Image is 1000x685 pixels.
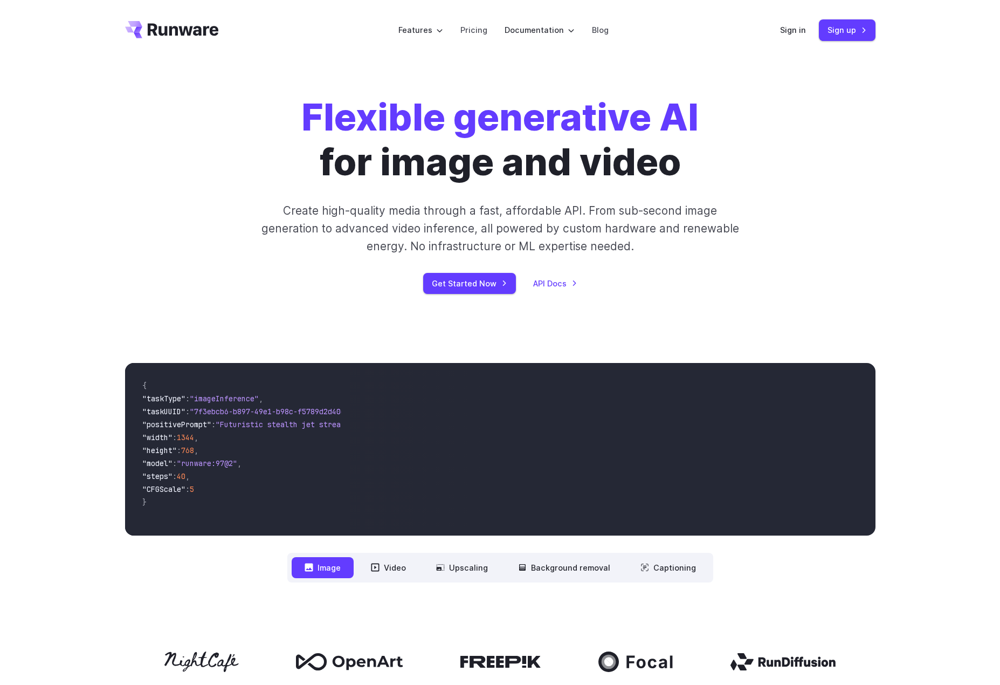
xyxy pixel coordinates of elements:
span: : [177,446,181,455]
span: , [194,446,198,455]
span: 40 [177,471,185,481]
span: , [237,458,242,468]
span: "taskUUID" [142,407,185,416]
button: Background removal [505,557,623,578]
label: Documentation [505,24,575,36]
span: : [185,407,190,416]
p: Create high-quality media through a fast, affordable API. From sub-second image generation to adv... [260,202,740,256]
span: : [173,471,177,481]
a: Go to / [125,21,219,38]
label: Features [398,24,443,36]
span: "CFGScale" [142,484,185,494]
span: , [259,394,263,403]
button: Captioning [627,557,709,578]
a: API Docs [533,277,577,290]
span: "model" [142,458,173,468]
button: Video [358,557,419,578]
a: Pricing [460,24,487,36]
span: "steps" [142,471,173,481]
span: 5 [190,484,194,494]
span: "width" [142,433,173,442]
span: { [142,381,147,391]
span: : [173,433,177,442]
span: , [194,433,198,442]
button: Image [292,557,354,578]
span: : [185,394,190,403]
span: 1344 [177,433,194,442]
span: "7f3ebcb6-b897-49e1-b98c-f5789d2d40d7" [190,407,354,416]
span: : [211,420,216,429]
span: "height" [142,446,177,455]
span: "taskType" [142,394,185,403]
span: : [185,484,190,494]
a: Sign in [780,24,806,36]
button: Upscaling [423,557,501,578]
a: Blog [592,24,609,36]
span: } [142,497,147,507]
a: Get Started Now [423,273,516,294]
span: : [173,458,177,468]
span: "runware:97@2" [177,458,237,468]
span: 768 [181,446,194,455]
span: "positivePrompt" [142,420,211,429]
h1: for image and video [301,95,699,184]
span: "imageInference" [190,394,259,403]
a: Sign up [819,19,875,40]
span: "Futuristic stealth jet streaking through a neon-lit cityscape with glowing purple exhaust" [216,420,608,429]
strong: Flexible generative AI [301,94,699,140]
span: , [185,471,190,481]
